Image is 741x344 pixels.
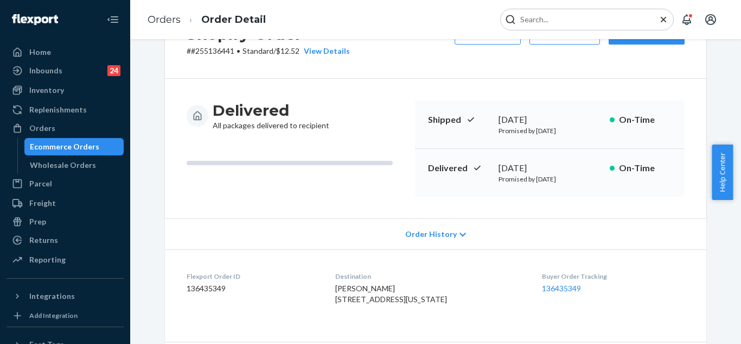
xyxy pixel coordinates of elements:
div: Returns [29,235,58,246]
a: 136435349 [542,284,581,293]
button: Close Navigation [102,9,124,30]
span: • [237,46,240,55]
img: Flexport logo [12,14,58,25]
a: Wholesale Orders [24,157,124,174]
a: Add Integration [7,309,124,322]
a: Orders [7,120,124,137]
span: [PERSON_NAME] [STREET_ADDRESS][US_STATE] [335,284,447,304]
button: Open account menu [700,9,721,30]
dt: Destination [335,272,525,281]
button: Open notifications [676,9,698,30]
p: On-Time [619,114,672,126]
p: Promised by [DATE] [499,174,601,184]
a: Home [7,43,124,61]
button: Integrations [7,287,124,305]
div: Freight [29,198,56,209]
a: Freight [7,195,124,212]
div: Integrations [29,291,75,302]
div: Wholesale Orders [30,160,96,171]
a: Inventory [7,82,124,99]
h3: Delivered [213,101,329,120]
p: Promised by [DATE] [499,126,601,135]
dt: Flexport Order ID [187,272,318,281]
a: Prep [7,213,124,230]
p: On-Time [619,162,672,174]
div: Reporting [29,254,66,265]
div: Add Integration [29,311,78,320]
svg: Search Icon [505,14,516,25]
p: Delivered [428,162,490,174]
a: Inbounds24 [7,62,124,79]
div: Prep [29,216,46,227]
div: [DATE] [499,162,601,174]
div: Replenishments [29,104,87,115]
div: Home [29,47,51,58]
div: Inventory [29,85,64,96]
dd: 136435349 [187,283,318,294]
div: Orders [29,123,55,134]
button: Help Center [712,145,733,200]
a: Orders [148,14,181,26]
a: Replenishments [7,101,124,118]
a: Returns [7,232,124,249]
span: Order History [405,229,457,240]
p: Shipped [428,114,490,126]
div: 24 [107,65,120,76]
div: Ecommerce Orders [30,141,99,152]
dt: Buyer Order Tracking [542,272,685,281]
a: Order Detail [201,14,266,26]
div: Parcel [29,178,52,189]
a: Reporting [7,251,124,268]
button: Close Search [658,14,669,26]
ol: breadcrumbs [139,4,274,36]
input: Search Input [516,14,649,25]
p: # #255136441 / $12.52 [187,46,350,57]
span: Standard [242,46,273,55]
div: Inbounds [29,65,62,76]
div: All packages delivered to recipient [213,101,329,131]
a: Ecommerce Orders [24,138,124,155]
button: View Details [299,46,350,57]
div: [DATE] [499,114,601,126]
a: Parcel [7,175,124,192]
